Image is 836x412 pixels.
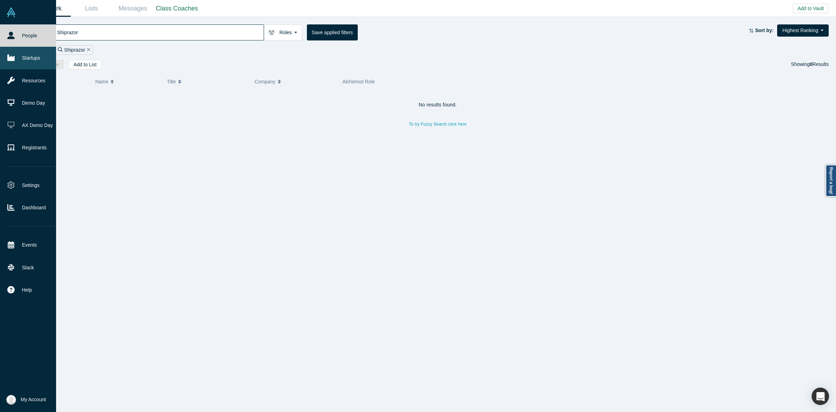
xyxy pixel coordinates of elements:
button: My Account [6,395,46,405]
img: Alchemist Vault Logo [6,7,16,17]
button: Name [95,74,160,89]
button: Highest Ranking [777,24,829,37]
strong: Sort by: [755,28,774,33]
button: Add to List [69,60,101,69]
span: Alchemist Role [342,79,375,84]
a: Class Coaches [154,0,200,17]
img: Anna Sanchez's Account [6,395,16,405]
button: To try Fuzzy Search click here [404,120,471,129]
button: Save applied filters [307,24,358,40]
button: Roles [264,24,302,40]
span: Help [22,286,32,294]
span: My Account [21,396,46,403]
strong: 0 [810,61,813,67]
h4: No results found. [40,102,836,108]
div: Showing [791,60,829,69]
span: Results [810,61,829,67]
input: Search by name, title, company, summary, expertise, investment criteria or topics of focus [56,24,264,40]
span: Company [255,74,276,89]
a: Messages [112,0,154,17]
button: Company [255,74,335,89]
div: Shiprazor [55,45,93,55]
button: Remove Filter [85,46,90,54]
button: Title [167,74,247,89]
a: Report a bug! [826,165,836,197]
button: Add to Vault [793,3,829,13]
span: Name [95,74,108,89]
a: Lists [71,0,112,17]
span: Title [167,74,176,89]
